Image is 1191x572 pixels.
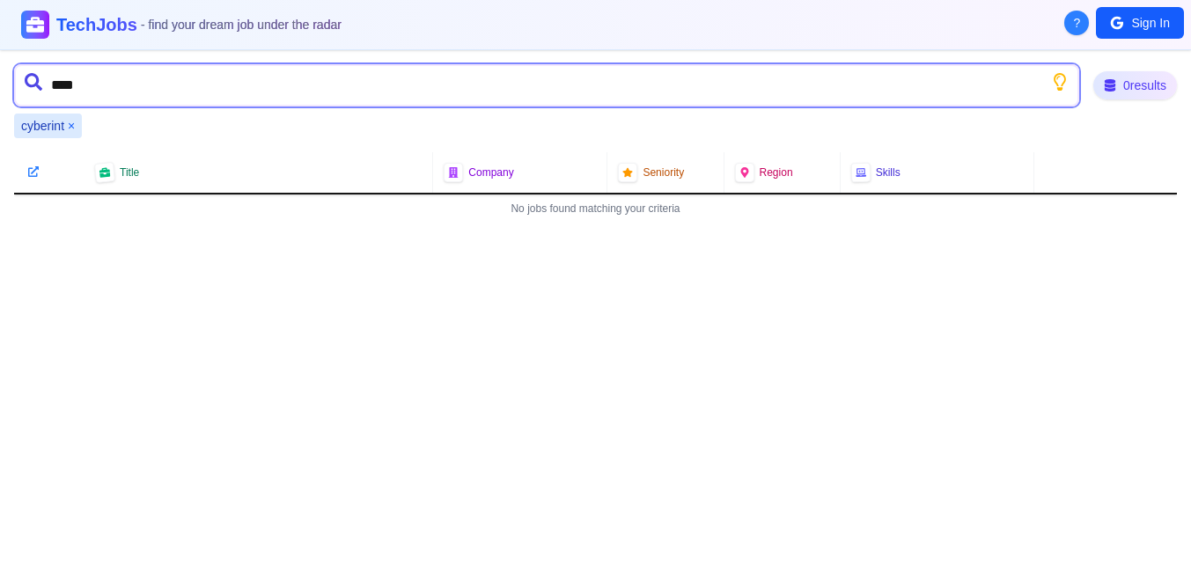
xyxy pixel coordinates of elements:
h1: TechJobs [56,12,342,37]
div: 0 results [1093,71,1177,99]
button: Sign In [1096,7,1184,39]
span: Region [760,165,793,180]
span: Title [120,165,139,180]
button: Show search tips [1051,73,1069,91]
div: No jobs found matching your criteria [14,194,1177,223]
span: cyberint [21,117,64,135]
button: About Techjobs [1064,11,1089,35]
span: - find your dream job under the radar [141,18,342,32]
button: Remove cyberint filter [68,117,75,135]
span: ? [1074,14,1081,32]
span: Seniority [643,165,684,180]
span: Skills [876,165,901,180]
span: Company [468,165,513,180]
